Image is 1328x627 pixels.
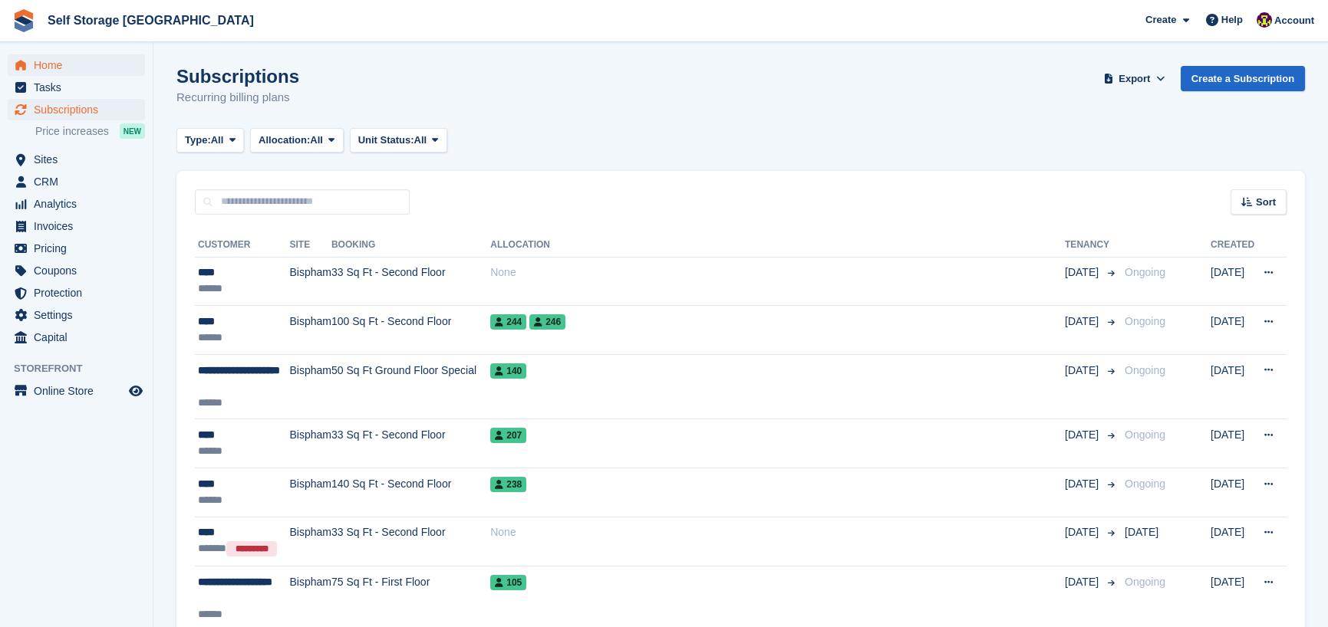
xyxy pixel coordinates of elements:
[34,282,126,304] span: Protection
[211,133,224,148] span: All
[34,149,126,170] span: Sites
[8,304,145,326] a: menu
[1211,306,1254,355] td: [DATE]
[176,66,299,87] h1: Subscriptions
[195,233,289,258] th: Customer
[1221,12,1243,28] span: Help
[1065,524,1102,540] span: [DATE]
[1125,364,1165,376] span: Ongoing
[1145,12,1176,28] span: Create
[1065,363,1102,379] span: [DATE]
[1125,526,1158,538] span: [DATE]
[8,327,145,348] a: menu
[1065,574,1102,590] span: [DATE]
[1101,66,1168,91] button: Export
[1211,233,1254,258] th: Created
[35,123,145,140] a: Price increases NEW
[358,133,414,148] span: Unit Status:
[8,260,145,281] a: menu
[250,128,344,153] button: Allocation: All
[414,133,427,148] span: All
[1211,517,1254,566] td: [DATE]
[490,524,1065,540] div: None
[8,77,145,98] a: menu
[331,306,490,355] td: 100 Sq Ft - Second Floor
[41,8,260,33] a: Self Storage [GEOGRAPHIC_DATA]
[331,419,490,468] td: 33 Sq Ft - Second Floor
[331,354,490,419] td: 50 Sq Ft Ground Floor Special
[176,128,244,153] button: Type: All
[1125,576,1165,588] span: Ongoing
[14,361,153,376] span: Storefront
[8,99,145,120] a: menu
[34,77,126,98] span: Tasks
[8,149,145,170] a: menu
[490,264,1065,281] div: None
[8,238,145,259] a: menu
[1125,266,1165,278] span: Ongoing
[289,306,331,355] td: Bispham
[490,575,526,590] span: 105
[289,354,331,419] td: Bispham
[120,123,145,139] div: NEW
[259,133,310,148] span: Allocation:
[8,380,145,402] a: menu
[1256,195,1276,210] span: Sort
[331,257,490,306] td: 33 Sq Ft - Second Floor
[350,128,447,153] button: Unit Status: All
[1211,468,1254,517] td: [DATE]
[34,54,126,76] span: Home
[1181,66,1305,91] a: Create a Subscription
[289,517,331,566] td: Bispham
[8,54,145,76] a: menu
[1119,71,1150,87] span: Export
[34,215,126,237] span: Invoices
[310,133,323,148] span: All
[331,517,490,566] td: 33 Sq Ft - Second Floor
[1125,428,1165,441] span: Ongoing
[1125,315,1165,327] span: Ongoing
[34,171,126,192] span: CRM
[1065,264,1102,281] span: [DATE]
[34,193,126,215] span: Analytics
[289,419,331,468] td: Bispham
[490,428,526,443] span: 207
[35,124,109,139] span: Price increases
[1211,354,1254,419] td: [DATE]
[529,314,565,330] span: 246
[185,133,211,148] span: Type:
[8,171,145,192] a: menu
[331,233,490,258] th: Booking
[289,257,331,306] td: Bispham
[490,233,1065,258] th: Allocation
[8,215,145,237] a: menu
[34,260,126,281] span: Coupons
[490,477,526,492] span: 238
[34,380,126,402] span: Online Store
[127,382,145,400] a: Preview store
[331,468,490,517] td: 140 Sq Ft - Second Floor
[1257,12,1272,28] img: Nicholas Williams
[176,89,299,107] p: Recurring billing plans
[1125,478,1165,490] span: Ongoing
[1065,476,1102,492] span: [DATE]
[1274,13,1314,28] span: Account
[490,314,526,330] span: 244
[8,193,145,215] a: menu
[1065,313,1102,330] span: [DATE]
[12,9,35,32] img: stora-icon-8386f47178a22dfd0bd8f6a31ec36ba5ce8667c1dd55bd0f319d3a0aa187defe.svg
[1211,419,1254,468] td: [DATE]
[34,327,126,348] span: Capital
[1211,257,1254,306] td: [DATE]
[289,468,331,517] td: Bispham
[490,363,526,379] span: 140
[289,233,331,258] th: Site
[8,282,145,304] a: menu
[1065,427,1102,443] span: [DATE]
[34,238,126,259] span: Pricing
[34,99,126,120] span: Subscriptions
[34,304,126,326] span: Settings
[1065,233,1119,258] th: Tenancy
